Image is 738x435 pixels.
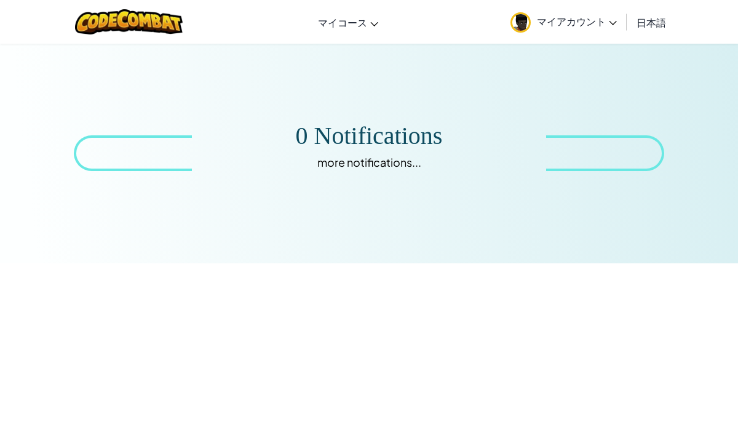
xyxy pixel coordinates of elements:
[630,6,672,39] a: 日本語
[312,6,384,39] a: マイコース
[510,12,531,33] img: avatar
[537,15,617,28] span: マイアカウント
[75,9,183,34] img: CodeCombat logo
[317,153,421,171] div: more notifications...
[296,127,443,145] div: 0 Notifications
[637,16,666,29] span: 日本語
[318,16,367,29] span: マイコース
[504,2,623,41] a: マイアカウント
